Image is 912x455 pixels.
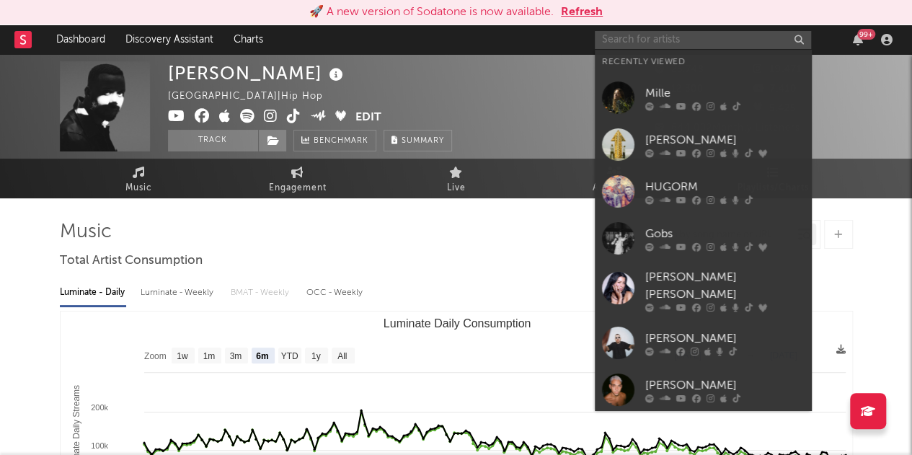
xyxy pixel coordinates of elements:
[168,88,340,105] div: [GEOGRAPHIC_DATA] | Hip Hop
[337,351,347,361] text: All
[645,131,804,149] div: [PERSON_NAME]
[115,25,223,54] a: Discovery Assistant
[602,53,804,71] div: Recently Viewed
[595,74,811,121] a: Mille
[168,61,347,85] div: [PERSON_NAME]
[384,130,452,151] button: Summary
[229,351,242,361] text: 3m
[280,351,298,361] text: YTD
[355,109,381,127] button: Edit
[645,330,804,347] div: [PERSON_NAME]
[383,317,531,330] text: Luminate Daily Consumption
[853,34,863,45] button: 99+
[447,180,466,197] span: Live
[595,31,811,49] input: Search for artists
[536,159,694,198] a: Audience
[309,4,554,21] div: 🚀 A new version of Sodatone is now available.
[402,137,444,145] span: Summary
[377,159,536,198] a: Live
[645,376,804,394] div: [PERSON_NAME]
[595,366,811,413] a: [PERSON_NAME]
[46,25,115,54] a: Dashboard
[645,84,804,102] div: Mille
[60,159,218,198] a: Music
[60,252,203,270] span: Total Artist Consumption
[293,130,376,151] a: Benchmark
[593,180,637,197] span: Audience
[168,130,258,151] button: Track
[125,180,152,197] span: Music
[645,225,804,242] div: Gobs
[857,29,875,40] div: 99 +
[177,351,188,361] text: 1w
[141,280,216,305] div: Luminate - Weekly
[223,25,273,54] a: Charts
[91,441,108,450] text: 100k
[595,168,811,215] a: HUGORM
[595,319,811,366] a: [PERSON_NAME]
[256,351,268,361] text: 6m
[595,262,811,319] a: [PERSON_NAME] [PERSON_NAME]
[595,121,811,168] a: [PERSON_NAME]
[595,215,811,262] a: Gobs
[91,403,108,412] text: 200k
[314,133,368,150] span: Benchmark
[218,159,377,198] a: Engagement
[311,351,320,361] text: 1y
[645,269,804,304] div: [PERSON_NAME] [PERSON_NAME]
[144,351,167,361] text: Zoom
[60,280,126,305] div: Luminate - Daily
[269,180,327,197] span: Engagement
[645,178,804,195] div: HUGORM
[561,4,603,21] button: Refresh
[306,280,364,305] div: OCC - Weekly
[203,351,215,361] text: 1m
